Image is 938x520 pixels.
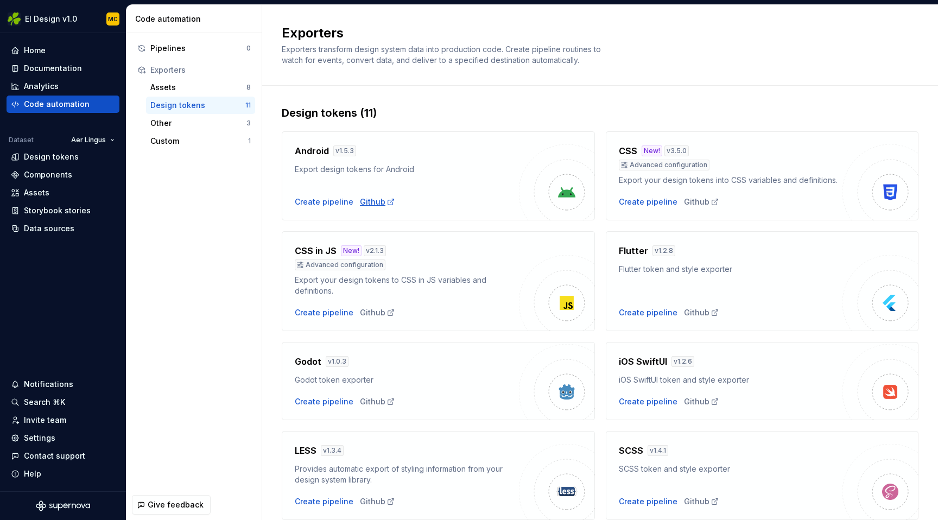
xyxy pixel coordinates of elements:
div: Storybook stories [24,205,91,216]
div: Assets [150,82,246,93]
div: Contact support [24,451,85,461]
div: Export your design tokens to CSS in JS variables and definitions. [295,275,519,296]
div: v 1.0.3 [326,356,348,367]
button: Contact support [7,447,119,465]
div: Design tokens [24,151,79,162]
div: Provides automatic export of styling information from your design system library. [295,464,519,485]
h4: LESS [295,444,316,457]
h4: Godot [295,355,321,368]
button: Design tokens11 [146,97,255,114]
div: v 1.2.6 [671,356,694,367]
div: SCSS token and style exporter [619,464,843,474]
div: Pipelines [150,43,246,54]
div: v 1.5.3 [333,145,356,156]
h4: Android [295,144,329,157]
button: Create pipeline [619,307,677,318]
div: Components [24,169,72,180]
button: Help [7,465,119,483]
div: Notifications [24,379,73,390]
button: Create pipeline [295,307,353,318]
div: Export design tokens for Android [295,164,519,175]
div: Flutter token and style exporter [619,264,843,275]
a: Github [360,396,395,407]
h2: Exporters [282,24,905,42]
div: Create pipeline [295,396,353,407]
div: iOS SwiftUI token and style exporter [619,375,843,385]
button: Pipelines0 [133,40,255,57]
div: MC [108,15,118,23]
a: Github [684,307,719,318]
div: 8 [246,83,251,92]
div: Exporters [150,65,251,75]
button: Aer Lingus [66,132,119,148]
div: Export your design tokens into CSS variables and definitions. [619,175,843,186]
div: 0 [246,44,251,53]
div: 1 [248,137,251,145]
a: Github [360,196,395,207]
div: 3 [246,119,251,128]
button: Search ⌘K [7,394,119,411]
div: Data sources [24,223,74,234]
a: Design tokens [7,148,119,166]
div: Dataset [9,136,34,144]
div: Documentation [24,63,82,74]
button: Custom1 [146,132,255,150]
svg: Supernova Logo [36,500,90,511]
div: Advanced configuration [619,160,709,170]
div: Github [360,307,395,318]
a: Github [684,196,719,207]
button: Create pipeline [619,496,677,507]
a: Documentation [7,60,119,77]
div: v 3.5.0 [664,145,689,156]
div: Settings [24,433,55,443]
a: Invite team [7,411,119,429]
div: Code automation [135,14,257,24]
h4: CSS [619,144,637,157]
a: Github [684,496,719,507]
button: Assets8 [146,79,255,96]
div: New! [341,245,362,256]
div: EI Design v1.0 [25,14,77,24]
h4: SCSS [619,444,643,457]
div: Design tokens (11) [282,105,918,121]
div: Godot token exporter [295,375,519,385]
a: Settings [7,429,119,447]
a: Data sources [7,220,119,237]
a: Storybook stories [7,202,119,219]
div: Analytics [24,81,59,92]
div: Github [684,396,719,407]
div: Other [150,118,246,129]
a: Github [360,496,395,507]
button: Create pipeline [619,196,677,207]
div: v 2.1.3 [364,245,386,256]
button: Create pipeline [295,496,353,507]
span: Aer Lingus [71,136,106,144]
a: Assets [7,184,119,201]
h4: CSS in JS [295,244,337,257]
div: Home [24,45,46,56]
h4: iOS SwiftUI [619,355,667,368]
button: Create pipeline [619,396,677,407]
div: Advanced configuration [295,259,385,270]
div: New! [642,145,662,156]
button: Create pipeline [295,196,353,207]
a: Components [7,166,119,183]
div: Custom [150,136,248,147]
div: v 1.2.8 [652,245,675,256]
button: Other3 [146,115,255,132]
div: Code automation [24,99,90,110]
div: Help [24,468,41,479]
